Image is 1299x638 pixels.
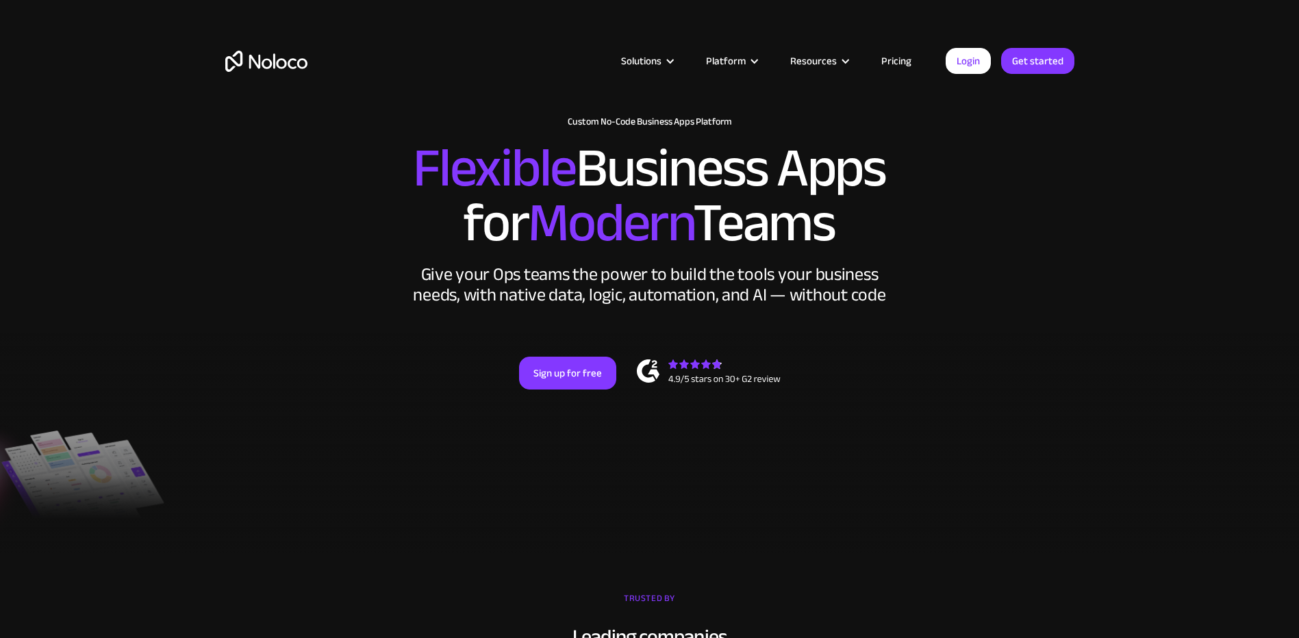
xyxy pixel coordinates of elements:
div: Platform [689,52,773,70]
div: Platform [706,52,746,70]
a: Pricing [864,52,929,70]
h2: Business Apps for Teams [225,141,1074,251]
div: Solutions [604,52,689,70]
div: Give your Ops teams the power to build the tools your business needs, with native data, logic, au... [410,264,890,305]
span: Flexible [413,117,576,219]
a: Sign up for free [519,357,616,390]
div: Resources [790,52,837,70]
a: home [225,51,307,72]
a: Get started [1001,48,1074,74]
a: Login [946,48,991,74]
span: Modern [528,172,693,274]
div: Solutions [621,52,661,70]
div: Resources [773,52,864,70]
